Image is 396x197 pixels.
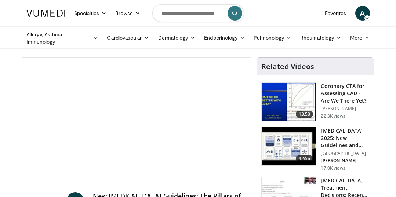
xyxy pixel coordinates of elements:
p: [PERSON_NAME] [321,158,369,164]
p: 22.3K views [321,113,345,119]
a: Favorites [320,6,351,21]
a: Browse [111,6,145,21]
a: Cardiovascular [102,30,153,45]
h3: [MEDICAL_DATA] 2025: New Guidelines and Resistant [MEDICAL_DATA] [321,127,369,149]
video-js: Video Player [22,58,251,186]
a: Dermatology [154,30,200,45]
a: A [355,6,370,21]
a: Allergy, Asthma, Immunology [22,31,103,45]
a: Endocrinology [200,30,249,45]
span: 13:58 [296,111,313,118]
p: [PERSON_NAME] [321,106,369,112]
p: [GEOGRAPHIC_DATA] [321,150,369,156]
a: Specialties [70,6,111,21]
a: Rheumatology [296,30,346,45]
p: 17.0K views [321,165,345,171]
img: 280bcb39-0f4e-42eb-9c44-b41b9262a277.150x105_q85_crop-smart_upscale.jpg [262,127,316,166]
input: Search topics, interventions [152,4,244,22]
h3: Coronary CTA for Assessing CAD - Are We There Yet? [321,82,369,104]
img: VuMedi Logo [26,10,65,17]
h4: Related Videos [261,62,314,71]
a: More [346,30,374,45]
a: 42:56 [MEDICAL_DATA] 2025: New Guidelines and Resistant [MEDICAL_DATA] [GEOGRAPHIC_DATA] [PERSON_... [261,127,369,171]
a: 13:58 Coronary CTA for Assessing CAD - Are We There Yet? [PERSON_NAME] 22.3K views [261,82,369,121]
a: Pulmonology [249,30,296,45]
span: 42:56 [296,155,313,162]
img: 34b2b9a4-89e5-4b8c-b553-8a638b61a706.150x105_q85_crop-smart_upscale.jpg [262,83,316,121]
